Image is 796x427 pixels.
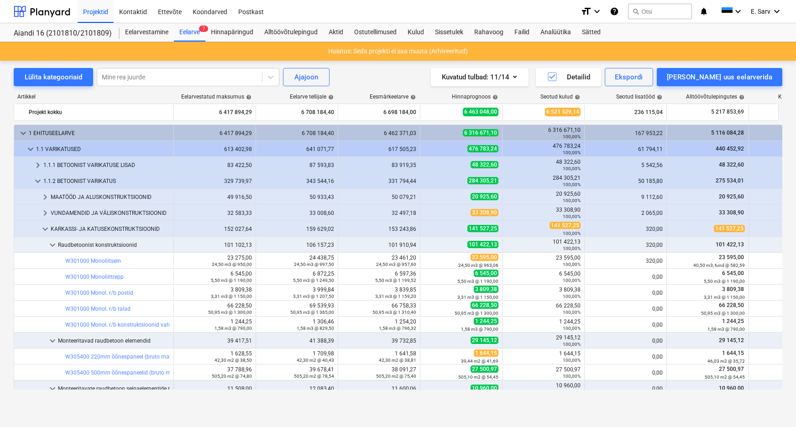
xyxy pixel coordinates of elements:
div: [PERSON_NAME] uus eelarverida [667,71,772,83]
button: [PERSON_NAME] uus eelarverida [657,68,782,86]
small: 3,31 m3 @ 1 150,00 [457,295,498,300]
div: 1 644,15 [506,350,581,363]
div: Projekt kokku [29,105,170,120]
small: 505,20 m2 @ 74,80 [212,374,252,379]
div: 0,00 [588,274,663,280]
div: Alltöövõtulepingutes [686,94,744,100]
div: Aktid [323,23,349,42]
div: 39 732,85 [342,338,416,344]
div: Chat Widget [750,383,796,427]
span: help [244,94,251,100]
small: 100,00% [563,358,581,363]
span: help [655,94,662,100]
small: 42,30 m2 @ 38,50 [215,358,252,363]
a: W301000 Monol. r/b postid [65,290,133,296]
div: 66 228,50 [178,302,252,315]
i: Abikeskus [610,6,619,17]
small: 5,50 m3 @ 1 190,00 [704,279,745,284]
a: Eelarvestamine [120,23,174,42]
small: 505,20 m2 @ 75,40 [376,374,416,379]
small: 100,00% [563,134,581,139]
a: Kulud [402,23,429,42]
span: help [326,94,334,100]
div: 1 254,20 [342,318,416,331]
small: 40,50 m3, tund @ 582,59 [693,263,745,268]
span: 6 316 671,10 [463,129,498,136]
div: 0,00 [588,338,663,344]
a: Rahavoog [469,23,509,42]
small: 5,50 m3 @ 1 249,50 [293,278,334,283]
div: 6 545,00 [178,271,252,283]
a: Alltöövõtulepingud [259,23,323,42]
span: 7 [199,26,208,32]
div: 641 071,77 [260,146,334,152]
span: keyboard_arrow_down [40,224,51,234]
div: 23 595,00 [506,255,581,267]
small: 3,31 m3 @ 1 207,50 [293,294,334,299]
span: 141 527,25 [550,222,581,229]
small: 24,50 m3 @ 997,50 [294,262,334,267]
small: 1,58 m3 @ 790,00 [215,326,252,331]
span: 27 500,97 [471,365,498,373]
span: keyboard_arrow_down [25,144,36,155]
i: notifications [699,6,708,17]
div: 0,00 [588,322,663,328]
div: 6 708 184,40 [260,130,334,136]
span: 33 308,90 [718,209,745,216]
div: 3 809,38 [506,286,581,299]
div: 11 600,06 [342,385,416,392]
div: Hinnaprognoos [452,94,498,100]
div: 101 102,13 [178,242,252,248]
span: 20 925,60 [718,193,745,200]
i: keyboard_arrow_down [771,6,782,17]
small: 50,95 m3 @ 1 310,40 [372,310,416,315]
span: 10 960,00 [718,385,745,391]
div: VUNDAMENDID JA VÄLISKONSTRUKTSIOONID [51,206,170,220]
span: E. Sarv [751,8,770,15]
div: 1.1.2 BETOONIST VARIKATUS [43,174,170,188]
div: 32 583,33 [178,210,252,216]
small: 100,00% [563,294,581,299]
div: 1 628,55 [178,350,252,363]
small: 46,03 m2 @ 35,72 [707,359,745,364]
div: Ostutellimused [349,23,402,42]
span: 1 244,25 [721,318,745,324]
small: 505,10 m2 @ 54,45 [705,375,745,380]
small: 505,10 m2 @ 54,45 [458,375,498,380]
a: Sissetulek [429,23,469,42]
div: 1 641,58 [342,350,416,363]
div: 39 417,51 [178,338,252,344]
i: keyboard_arrow_down [733,6,744,17]
a: Analüütika [535,23,576,42]
span: 48 322,60 [718,161,745,168]
small: 24,50 m3 @ 957,60 [376,262,416,267]
small: 50,95 m3 @ 1 300,00 [455,311,498,316]
small: 50,95 m3 @ 1 300,00 [208,310,252,315]
div: 1 244,25 [178,318,252,331]
div: 3 809,38 [178,286,252,299]
span: keyboard_arrow_right [40,192,51,203]
div: 106 157,23 [260,242,334,248]
small: 3,31 m3 @ 1 150,00 [704,295,745,300]
span: help [408,94,416,100]
div: 1 306,46 [260,318,334,331]
span: 1 244,25 [474,318,498,325]
span: search [632,8,639,15]
div: Ekspordi [615,71,643,83]
div: 152 027,64 [178,226,252,232]
small: 42,30 m2 @ 40,43 [297,358,334,363]
small: 24,50 m3 @ 950,00 [212,262,252,267]
small: 100,00% [563,326,581,331]
span: 20 925,60 [471,193,498,200]
div: 6 872,25 [260,271,334,283]
span: keyboard_arrow_down [18,128,29,139]
span: 29 145,12 [471,337,498,344]
span: 48 322,60 [471,161,498,168]
span: help [737,94,744,100]
span: 5 116 084,28 [710,130,745,136]
div: Monteeritavad raudbetoon elemendid [58,333,170,348]
div: 3 999,84 [260,286,334,299]
div: Eesmärkeelarve [370,94,416,100]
